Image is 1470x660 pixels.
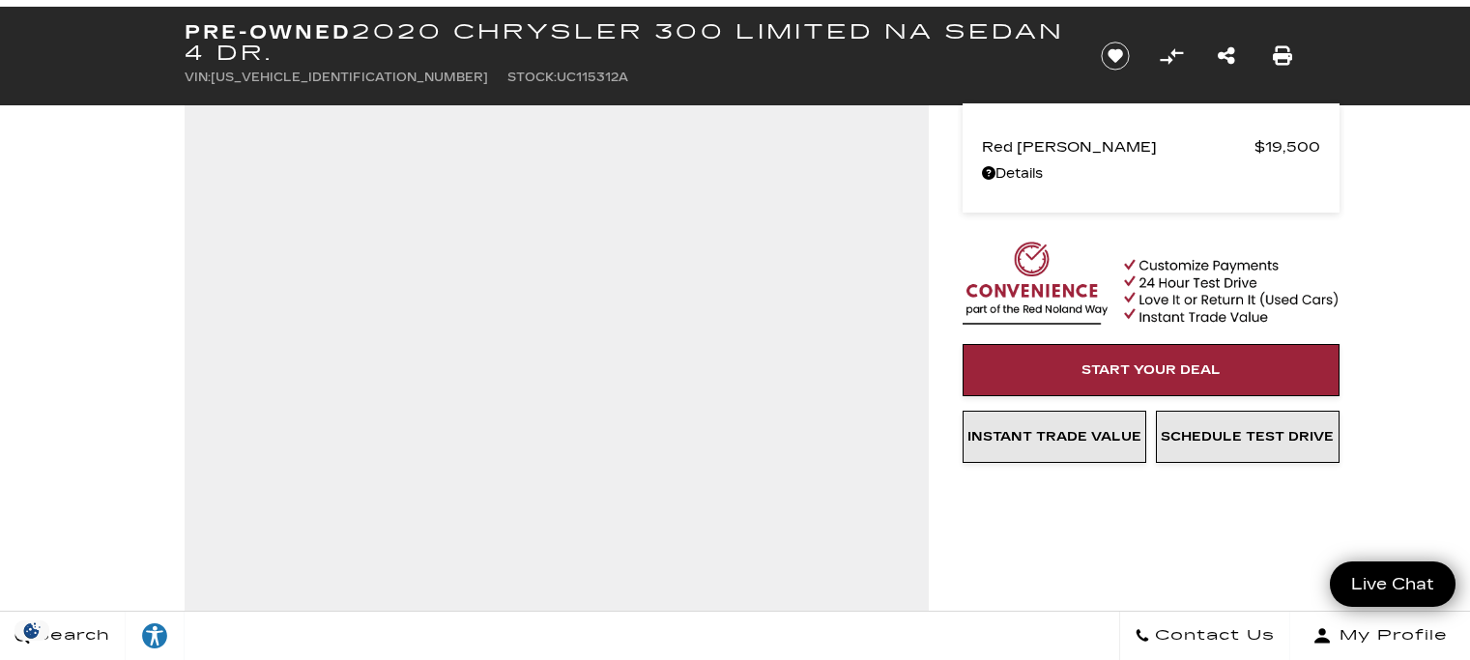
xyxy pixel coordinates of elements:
span: UC115312A [557,71,628,84]
a: Print this Pre-Owned 2020 Chrysler 300 Limited NA Sedan 4 Dr. [1273,43,1292,70]
a: Start Your Deal [963,344,1340,396]
a: Red [PERSON_NAME] $19,500 [982,133,1320,160]
a: Live Chat [1330,561,1456,607]
img: Opt-Out Icon [10,620,54,641]
span: [US_VEHICLE_IDENTIFICATION_NUMBER] [211,71,488,84]
span: Red [PERSON_NAME] [982,133,1254,160]
a: Instant Trade Value [963,411,1146,463]
h1: 2020 Chrysler 300 Limited NA Sedan 4 Dr. [185,21,1069,64]
a: Explore your accessibility options [126,612,185,660]
span: Stock: [507,71,557,84]
div: Explore your accessibility options [126,621,184,650]
span: VIN: [185,71,211,84]
span: Search [30,622,110,649]
span: Contact Us [1150,622,1275,649]
button: Save vehicle [1094,41,1137,72]
a: Share this Pre-Owned 2020 Chrysler 300 Limited NA Sedan 4 Dr. [1218,43,1235,70]
span: $19,500 [1254,133,1320,160]
span: My Profile [1332,622,1448,649]
span: Instant Trade Value [967,429,1141,445]
iframe: Interactive Walkaround/Photo gallery of the vehicle/product [194,113,919,657]
strong: Pre-Owned [185,20,352,43]
span: Schedule Test Drive [1161,429,1334,445]
button: Open user profile menu [1290,612,1470,660]
section: Click to Open Cookie Consent Modal [10,620,54,641]
a: Details [982,160,1320,187]
a: Contact Us [1119,612,1290,660]
a: Schedule Test Drive [1156,411,1340,463]
button: Compare Vehicle [1157,42,1186,71]
span: Live Chat [1341,573,1444,595]
span: Start Your Deal [1081,362,1221,378]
